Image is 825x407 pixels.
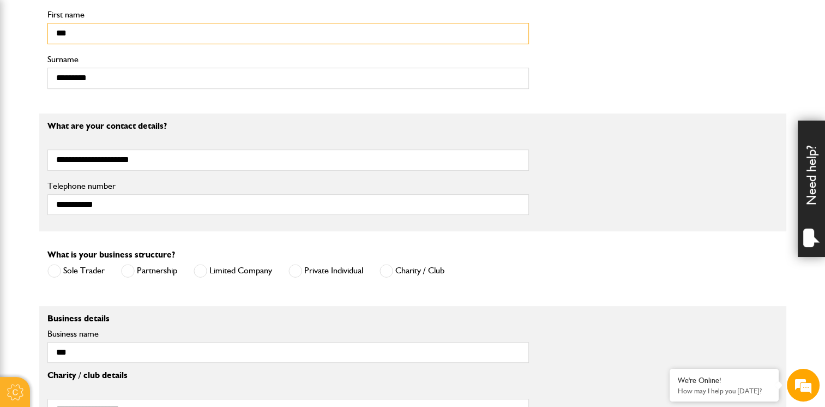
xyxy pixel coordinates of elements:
[14,101,199,125] input: Enter your last name
[47,122,529,130] p: What are your contact details?
[678,376,770,385] div: We're Online!
[380,264,444,278] label: Charity / Club
[47,10,529,19] label: First name
[19,61,46,76] img: d_20077148190_company_1631870298795_20077148190
[57,61,183,75] div: Chat with us now
[678,387,770,395] p: How may I help you today?
[47,250,175,259] label: What is your business structure?
[47,55,529,64] label: Surname
[47,330,529,338] label: Business name
[14,133,199,157] input: Enter your email address
[47,314,529,323] p: Business details
[47,371,529,380] p: Charity / club details
[179,5,205,32] div: Minimize live chat window
[14,197,199,311] textarea: Type your message and hit 'Enter'
[47,182,529,190] label: Telephone number
[194,264,272,278] label: Limited Company
[14,165,199,189] input: Enter your phone number
[148,320,198,335] em: Start Chat
[47,264,105,278] label: Sole Trader
[121,264,177,278] label: Partnership
[798,121,825,257] div: Need help?
[288,264,363,278] label: Private Individual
